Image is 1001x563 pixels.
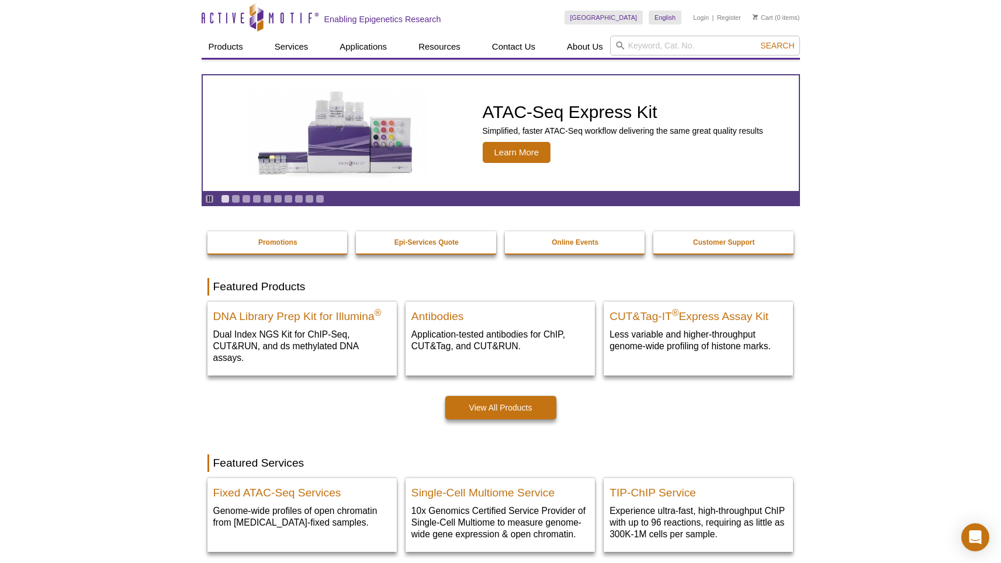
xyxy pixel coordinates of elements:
[693,238,754,246] strong: Customer Support
[653,231,795,253] a: Customer Support
[213,481,391,499] h2: Fixed ATAC-Seq Services
[753,11,800,25] li: (0 items)
[242,194,251,203] a: Go to slide 3
[295,194,303,203] a: Go to slide 8
[604,301,793,364] a: CUT&Tag-IT® Express Assay Kit CUT&Tag-IT®Express Assay Kit Less variable and higher-throughput ge...
[505,231,646,253] a: Online Events
[375,308,382,318] sup: ®
[406,301,595,364] a: All Antibodies Antibodies Application-tested antibodies for ChIP, CUT&Tag, and CUT&RUN.
[483,103,763,121] h2: ATAC-Seq Express Kit
[564,11,643,25] a: [GEOGRAPHIC_DATA]
[483,142,551,163] span: Learn More
[552,238,598,246] strong: Online Events
[305,194,314,203] a: Go to slide 9
[411,328,589,352] p: Application-tested antibodies for ChIP, CUT&Tag, and CUT&RUN.
[610,36,800,55] input: Keyword, Cat. No.
[252,194,261,203] a: Go to slide 4
[757,40,798,51] button: Search
[268,36,316,58] a: Services
[609,305,787,322] h2: CUT&Tag-IT Express Assay Kit
[649,11,681,25] a: English
[263,194,272,203] a: Go to slide 5
[560,36,610,58] a: About Us
[485,36,542,58] a: Contact Us
[760,41,794,50] span: Search
[213,505,391,529] p: Genome-wide profiles of open chromatin from [MEDICAL_DATA]-fixed samples.
[672,308,679,318] sup: ®
[273,194,282,203] a: Go to slide 6
[207,278,794,296] h2: Featured Products
[356,231,497,253] a: Epi-Services Quote
[213,328,391,364] p: Dual Index NGS Kit for ChIP-Seq, CUT&RUN, and ds methylated DNA assays.
[753,13,773,22] a: Cart
[411,481,589,499] h2: Single-Cell Multiome Service
[284,194,293,203] a: Go to slide 7
[411,305,589,322] h2: Antibodies
[961,523,989,551] div: Open Intercom Messenger
[213,305,391,322] h2: DNA Library Prep Kit for Illumina
[332,36,394,58] a: Applications
[411,36,467,58] a: Resources
[324,14,441,25] h2: Enabling Epigenetics Research
[231,194,240,203] a: Go to slide 2
[483,126,763,136] p: Simplified, faster ATAC-Seq workflow delivering the same great quality results
[604,478,793,552] a: TIP-ChIP Service TIP-ChIP Service Experience ultra-fast, high-throughput ChIP with up to 96 react...
[445,396,556,419] a: View All Products
[207,454,794,472] h2: Featured Services
[258,238,297,246] strong: Promotions
[693,13,709,22] a: Login
[205,194,214,203] a: Toggle autoplay
[203,75,799,191] article: ATAC-Seq Express Kit
[207,478,397,540] a: Fixed ATAC-Seq Services Fixed ATAC-Seq Services Genome-wide profiles of open chromatin from [MEDI...
[609,328,787,352] p: Less variable and higher-throughput genome-wide profiling of histone marks​.
[411,505,589,540] p: 10x Genomics Certified Service Provider of Single-Cell Multiome to measure genome-wide gene expre...
[221,194,230,203] a: Go to slide 1
[203,75,799,191] a: ATAC-Seq Express Kit ATAC-Seq Express Kit Simplified, faster ATAC-Seq workflow delivering the sam...
[240,89,433,178] img: ATAC-Seq Express Kit
[316,194,324,203] a: Go to slide 10
[717,13,741,22] a: Register
[609,481,787,499] h2: TIP-ChIP Service
[207,301,397,376] a: DNA Library Prep Kit for Illumina DNA Library Prep Kit for Illumina® Dual Index NGS Kit for ChIP-...
[609,505,787,540] p: Experience ultra-fast, high-throughput ChIP with up to 96 reactions, requiring as little as 300K-...
[406,478,595,552] a: Single-Cell Multiome Servicee Single-Cell Multiome Service 10x Genomics Certified Service Provide...
[753,14,758,20] img: Your Cart
[394,238,459,246] strong: Epi-Services Quote
[207,231,349,253] a: Promotions
[202,36,250,58] a: Products
[712,11,714,25] li: |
